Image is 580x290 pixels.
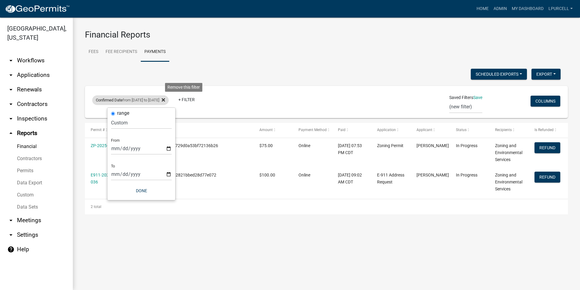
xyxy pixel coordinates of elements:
[7,217,15,224] i: arrow_drop_down
[456,173,477,177] span: In Progress
[124,123,254,137] datatable-header-cell: #
[7,130,15,137] i: arrow_drop_up
[471,69,527,80] button: Scheduled Exports
[130,142,248,156] div: 651a3aeb228247729d0a53bf72136b26 660115
[7,57,15,64] i: arrow_drop_down
[377,143,403,148] span: Zoning Permit
[416,128,432,132] span: Applicant
[377,173,404,184] span: E-911 Address Request
[130,172,248,186] div: 9b9ab8f2edfe4352821bbed28d77e072 070796
[450,123,489,137] datatable-header-cell: Status
[293,123,332,137] datatable-header-cell: Payment Method
[7,231,15,239] i: arrow_drop_down
[473,95,482,100] a: Save
[546,3,575,15] a: lpurcell
[259,128,273,132] span: Amount
[259,143,273,148] span: $75.00
[85,199,568,214] div: 2 total
[534,146,560,151] wm-modal-confirm: Refund Payment
[85,42,102,62] a: Fees
[495,173,522,191] span: Zoning and Environmental Services
[92,95,169,105] div: from [DATE] to [DATE]
[141,42,169,62] a: Payments
[528,123,568,137] datatable-header-cell: Is Refunded
[298,173,310,177] span: Online
[298,128,327,132] span: Payment Method
[111,185,172,196] button: Done
[85,30,568,40] h3: Financial Reports
[85,123,124,137] datatable-header-cell: Permit #
[489,123,529,137] datatable-header-cell: Recipients
[298,143,310,148] span: Online
[165,83,202,92] div: Remove this filter
[449,94,473,101] span: Saved Filters
[96,98,123,102] span: Confirmed Date
[534,128,554,132] span: Is Refunded
[416,173,449,177] span: Victoria Ashuli Pao-Sein
[259,173,275,177] span: $100.00
[102,42,141,62] a: Fee Recipients
[491,3,509,15] a: Admin
[371,123,411,137] datatable-header-cell: Application
[411,123,450,137] datatable-header-cell: Applicant
[474,3,491,15] a: Home
[338,142,366,156] div: [DATE] 07:53 PM CDT
[338,172,366,186] div: [DATE] 09:02 AM CDT
[495,143,522,162] span: Zoning and Environmental Services
[117,111,129,116] label: range
[7,71,15,79] i: arrow_drop_down
[534,142,560,153] button: Refund
[534,172,560,183] button: Refund
[91,143,118,148] a: ZP-2025-0243
[495,128,512,132] span: Recipients
[254,123,293,137] datatable-header-cell: Amount
[91,173,113,184] a: E911-2025-036
[509,3,546,15] a: My Dashboard
[7,246,15,253] i: help
[416,143,449,148] span: Dawn Larson
[456,143,477,148] span: In Progress
[377,128,396,132] span: Application
[534,175,560,180] wm-modal-confirm: Refund Payment
[7,115,15,122] i: arrow_drop_down
[456,128,467,132] span: Status
[174,94,200,105] a: + Filter
[91,128,105,132] span: Permit #
[332,123,372,137] datatable-header-cell: Paid
[338,128,346,132] span: Paid
[531,96,560,107] button: Columns
[7,101,15,108] i: arrow_drop_down
[531,69,561,80] button: Export
[7,86,15,93] i: arrow_drop_down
